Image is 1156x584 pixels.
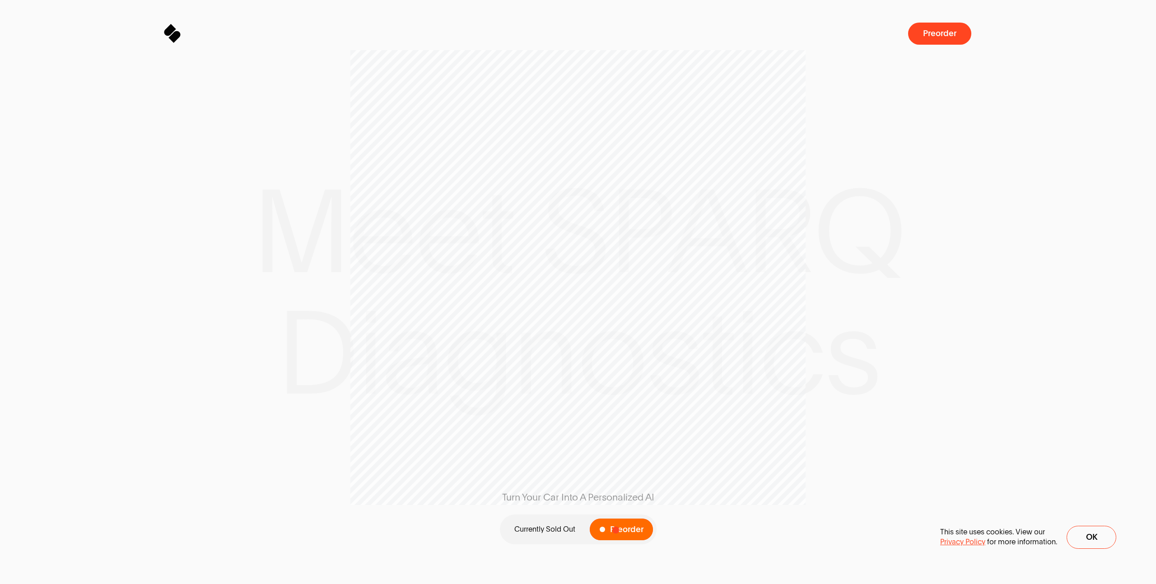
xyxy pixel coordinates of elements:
button: Preorder a SPARQ Diagnostics Device [908,23,971,45]
button: Ok [1067,526,1116,549]
span: Preorder [610,525,643,534]
span: Preorder [923,29,956,38]
span: Turn Your Car Into A Personalized AI [502,491,654,504]
img: SPARQ Diagnostics being inserting into an OBD Port [792,151,925,349]
img: Range Rover Scenic Shot [231,276,363,475]
span: Ok [1086,533,1097,542]
img: Product Shot of a SPARQ Diagnostics Device [980,267,1112,382]
img: SPARQ app open in an iPhone on the Table [44,133,176,331]
p: Currently Sold Out [514,524,575,534]
span: Turn Your Car Into A Personalized AI [483,491,673,504]
p: This site uses cookies. View our for more information. [940,527,1058,547]
a: Privacy Policy [940,537,985,547]
button: Preorder [590,519,653,541]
